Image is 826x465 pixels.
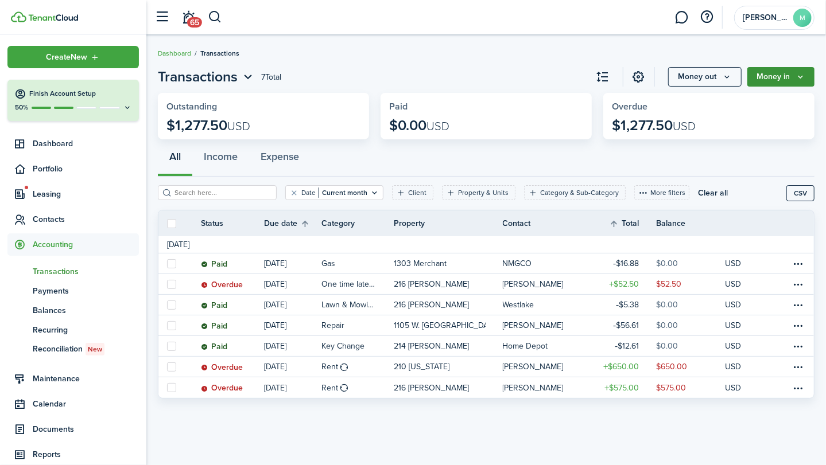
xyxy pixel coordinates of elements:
h4: Finish Account Setup [29,89,132,99]
a: $0.00 [656,336,725,356]
a: USD [725,274,757,294]
filter-tag-label: Category & Sub-Category [540,187,619,198]
status: Paid [201,342,227,351]
button: Expense [249,142,311,177]
a: $650.00 [656,357,725,377]
filter-tag-label: Client [408,187,426,198]
a: $56.61 [587,315,656,335]
p: [DATE] [264,361,286,373]
a: USD [725,377,757,398]
button: Open menu [747,67,815,87]
a: Payments [7,281,139,300]
table-profile-info-text: [PERSON_NAME] [503,280,564,289]
a: Overdue [201,377,264,398]
a: Lawn & Mowing [321,295,394,315]
a: [DATE] [264,336,321,356]
table-profile-info-text: [PERSON_NAME] [503,321,564,330]
a: $5.38 [587,295,656,315]
p: 1105 W. [GEOGRAPHIC_DATA] [394,319,485,331]
span: Payments [33,285,139,297]
a: NMGCO [503,253,587,273]
status: Overdue [201,363,243,372]
a: Paid [201,253,264,273]
a: [DATE] [264,253,321,273]
span: 65 [187,17,202,28]
p: USD [725,340,741,352]
a: [PERSON_NAME] [503,274,587,294]
status: Overdue [201,280,243,290]
span: Accounting [33,239,139,251]
a: Repair [321,315,394,335]
table-info-title: Gas [321,257,335,269]
p: USD [725,299,741,311]
status: Overdue [201,384,243,393]
p: [DATE] [264,299,286,311]
a: Dashboard [7,132,139,155]
a: 216 [PERSON_NAME] [394,295,502,315]
th: Property [394,217,502,229]
table-profile-info-text: Westlake [503,300,534,310]
table-info-title: Lawn & Mowing [321,299,377,311]
header-page-total: 7 Total [261,71,281,83]
table-amount-description: $575.00 [656,382,686,394]
table-amount-description: $650.00 [656,361,687,373]
span: Michael [743,14,789,22]
table-amount-title: $12.61 [615,340,639,352]
span: Maintenance [33,373,139,385]
a: Key Change [321,336,394,356]
a: Paid [201,295,264,315]
p: 214 [PERSON_NAME] [394,340,469,352]
widget-stats-title: Overdue [612,101,806,112]
a: 210 [US_STATE] [394,357,502,377]
button: Search [208,7,222,27]
p: USD [725,319,741,331]
a: USD [725,295,757,315]
table-info-title: One time late fee [321,278,377,290]
a: $0.00 [656,315,725,335]
button: Clear filter [289,188,299,197]
p: 216 [PERSON_NAME] [394,299,469,311]
a: $0.00 [656,253,725,273]
p: USD [725,382,741,394]
th: Contact [503,217,587,229]
span: Reconciliation [33,343,139,355]
button: Money in [747,67,815,87]
widget-stats-title: Outstanding [166,101,360,112]
p: $1,277.50 [612,118,696,134]
accounting-header-page-nav: Transactions [158,67,255,87]
a: Paid [201,315,264,335]
a: Westlake [503,295,587,315]
a: 214 [PERSON_NAME] [394,336,502,356]
filter-tag: Open filter [524,185,626,200]
span: New [88,344,102,354]
p: 210 [US_STATE] [394,361,449,373]
th: Balance [656,217,725,229]
span: Documents [33,423,139,435]
widget-stats-title: Paid [389,101,583,112]
th: Category [321,217,394,229]
filter-tag-label: Property & Units [458,187,509,198]
span: Calendar [33,398,139,410]
span: Leasing [33,188,139,200]
button: Finish Account Setup50% [7,80,139,121]
table-profile-info-text: [PERSON_NAME] [503,384,564,393]
a: Overdue [201,274,264,294]
a: Notifications [178,3,200,32]
p: [DATE] [264,319,286,331]
table-profile-info-text: Home Depot [503,342,548,351]
filter-tag: Open filter [442,185,515,200]
button: Open menu [7,46,139,68]
table-info-title: Repair [321,319,344,331]
a: [PERSON_NAME] [503,377,587,398]
a: Overdue [201,357,264,377]
a: [DATE] [264,274,321,294]
a: 1303 Merchant [394,253,502,273]
a: [DATE] [264,315,321,335]
filter-tag: Open filter [285,185,383,200]
table-amount-description: $0.00 [656,319,678,331]
span: Recurring [33,324,139,336]
a: USD [725,336,757,356]
a: Dashboard [158,48,191,58]
button: CSV [786,185,815,201]
table-amount-title: $650.00 [603,361,639,373]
